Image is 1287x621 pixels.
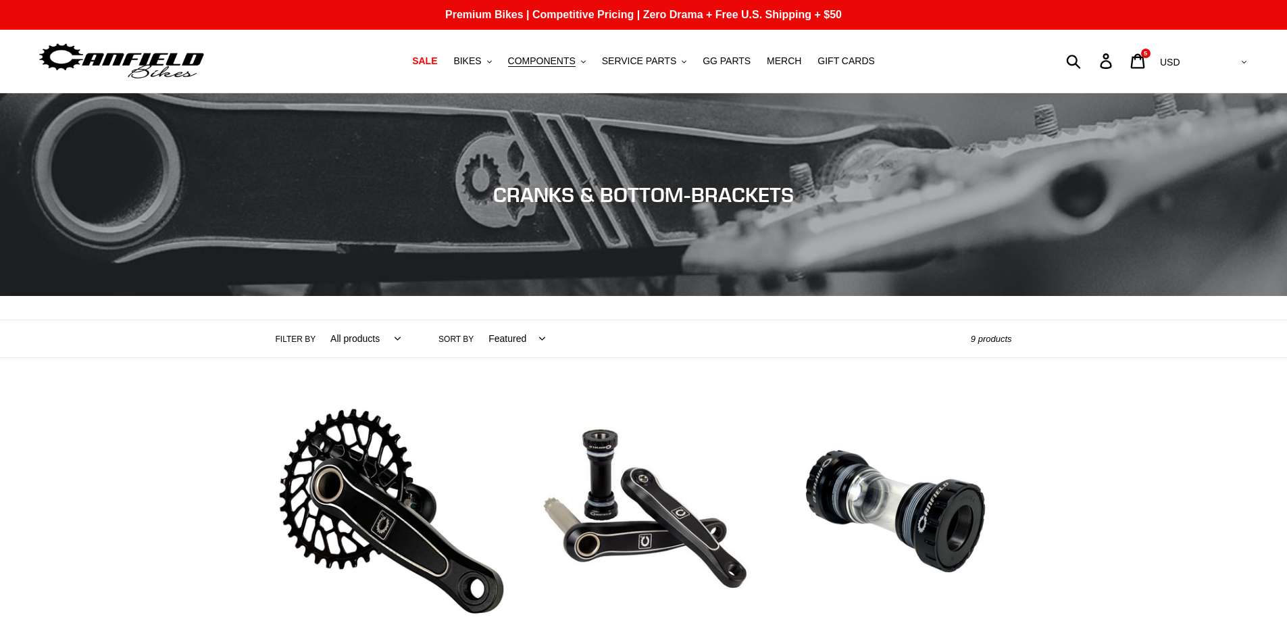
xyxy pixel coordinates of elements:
a: 5 [1123,47,1155,76]
span: GIFT CARDS [817,55,875,67]
label: Sort by [438,333,474,345]
span: 5 [1144,50,1147,57]
span: SERVICE PARTS [602,55,676,67]
button: BIKES [447,52,498,70]
span: MERCH [767,55,801,67]
img: Canfield Bikes [37,40,206,82]
a: GIFT CARDS [811,52,882,70]
span: COMPONENTS [508,55,576,67]
span: 9 products [971,334,1012,344]
span: SALE [412,55,437,67]
input: Search [1074,46,1108,76]
label: Filter by [276,333,316,345]
span: GG PARTS [703,55,751,67]
a: GG PARTS [696,52,757,70]
a: MERCH [760,52,808,70]
button: COMPONENTS [501,52,592,70]
span: BIKES [453,55,481,67]
button: SERVICE PARTS [595,52,693,70]
a: SALE [405,52,444,70]
span: CRANKS & BOTTOM-BRACKETS [493,182,794,207]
